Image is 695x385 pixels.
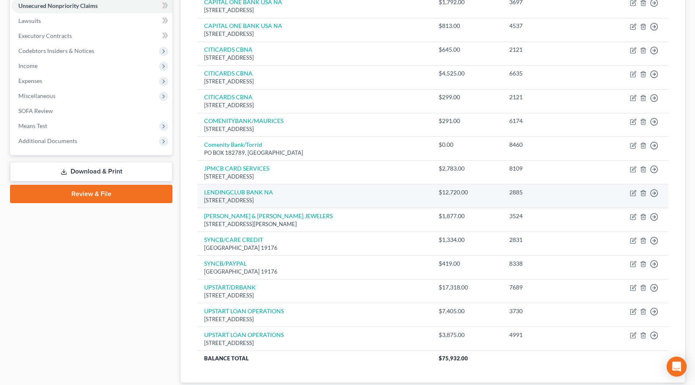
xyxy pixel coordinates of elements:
div: [GEOGRAPHIC_DATA] 19176 [204,244,425,252]
div: [STREET_ADDRESS] [204,173,425,181]
a: LENDINGCLUB BANK NA [204,189,273,196]
div: 6635 [509,69,587,78]
div: PO BOX 182789, [GEOGRAPHIC_DATA] [204,149,425,157]
span: Lawsuits [18,17,41,24]
div: 2121 [509,45,587,54]
div: [STREET_ADDRESS] [204,54,425,62]
div: 8109 [509,164,587,173]
div: $813.00 [439,22,496,30]
a: Executory Contracts [12,28,172,43]
div: Open Intercom Messenger [667,357,687,377]
a: Review & File [10,185,172,203]
div: $17,318.00 [439,283,496,292]
div: [STREET_ADDRESS] [204,315,425,323]
span: Income [18,62,38,69]
a: [PERSON_NAME] & [PERSON_NAME] JEWELERS [204,212,333,219]
div: $291.00 [439,117,496,125]
div: $1,334.00 [439,236,496,244]
div: [STREET_ADDRESS] [204,292,425,299]
a: Lawsuits [12,13,172,28]
div: 2121 [509,93,587,101]
div: 8338 [509,259,587,268]
div: $4,525.00 [439,69,496,78]
div: [STREET_ADDRESS] [204,30,425,38]
div: [STREET_ADDRESS] [204,78,425,86]
div: [STREET_ADDRESS][PERSON_NAME] [204,220,425,228]
a: SYNCB/PAYPAL [204,260,247,267]
div: 2831 [509,236,587,244]
th: Balance Total [197,351,432,366]
span: Codebtors Insiders & Notices [18,47,94,54]
div: $3,875.00 [439,331,496,339]
div: 7689 [509,283,587,292]
a: CITICARDS CBNA [204,70,253,77]
div: $1,877.00 [439,212,496,220]
a: COMENITYBANK/MAURICES [204,117,283,124]
span: Additional Documents [18,137,77,144]
a: SOFA Review [12,103,172,118]
div: [STREET_ADDRESS] [204,196,425,204]
div: $7,405.00 [439,307,496,315]
a: CAPITAL ONE BANK USA NA [204,22,282,29]
div: 4537 [509,22,587,30]
a: SYNCB/CARE CREDIT [204,236,263,243]
a: UPSTART/DRBANK [204,284,256,291]
span: Executory Contracts [18,32,72,39]
div: [GEOGRAPHIC_DATA] 19176 [204,268,425,276]
div: $645.00 [439,45,496,54]
a: Download & Print [10,162,172,181]
span: Expenses [18,77,42,84]
div: $419.00 [439,259,496,268]
a: CITICARDS CBNA [204,93,253,101]
div: [STREET_ADDRESS] [204,6,425,14]
div: 4991 [509,331,587,339]
a: JPMCB CARD SERVICES [204,165,269,172]
div: [STREET_ADDRESS] [204,339,425,347]
a: UPSTART LOAN OPERATIONS [204,331,284,338]
span: Means Test [18,122,47,129]
a: Comenity Bank/Torrid [204,141,262,148]
div: $12,720.00 [439,188,496,196]
a: CITICARDS CBNA [204,46,253,53]
div: $299.00 [439,93,496,101]
span: Unsecured Nonpriority Claims [18,2,98,9]
div: 6174 [509,117,587,125]
span: SOFA Review [18,107,53,114]
div: [STREET_ADDRESS] [204,125,425,133]
div: 3730 [509,307,587,315]
span: $75,932.00 [439,355,468,362]
div: $0.00 [439,141,496,149]
div: 2885 [509,188,587,196]
div: 3524 [509,212,587,220]
div: 8460 [509,141,587,149]
span: Miscellaneous [18,92,56,99]
div: $2,783.00 [439,164,496,173]
div: [STREET_ADDRESS] [204,101,425,109]
a: UPSTART LOAN OPERATIONS [204,307,284,315]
